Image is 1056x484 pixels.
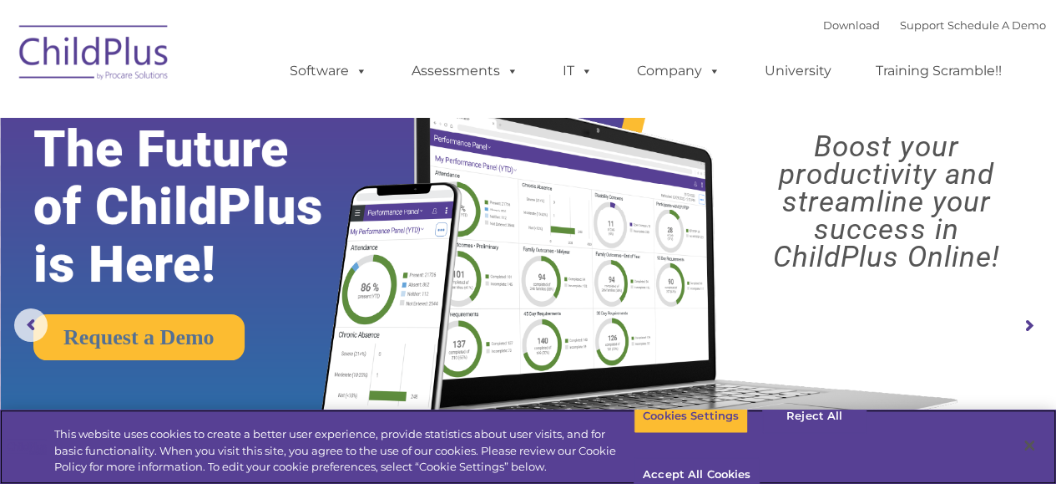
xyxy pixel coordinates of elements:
[823,18,880,32] a: Download
[900,18,944,32] a: Support
[232,110,283,123] span: Last name
[947,18,1046,32] a: Schedule A Demo
[620,54,737,88] a: Company
[33,314,245,360] a: Request a Demo
[273,54,384,88] a: Software
[11,13,178,97] img: ChildPlus by Procare Solutions
[823,18,1046,32] font: |
[546,54,609,88] a: IT
[54,426,634,476] div: This website uses cookies to create a better user experience, provide statistics about user visit...
[859,54,1018,88] a: Training Scramble!!
[232,179,303,191] span: Phone number
[1011,427,1048,464] button: Close
[762,399,867,434] button: Reject All
[33,120,371,293] rs-layer: The Future of ChildPlus is Here!
[748,54,848,88] a: University
[730,133,1043,271] rs-layer: Boost your productivity and streamline your success in ChildPlus Online!
[395,54,535,88] a: Assessments
[634,399,748,434] button: Cookies Settings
